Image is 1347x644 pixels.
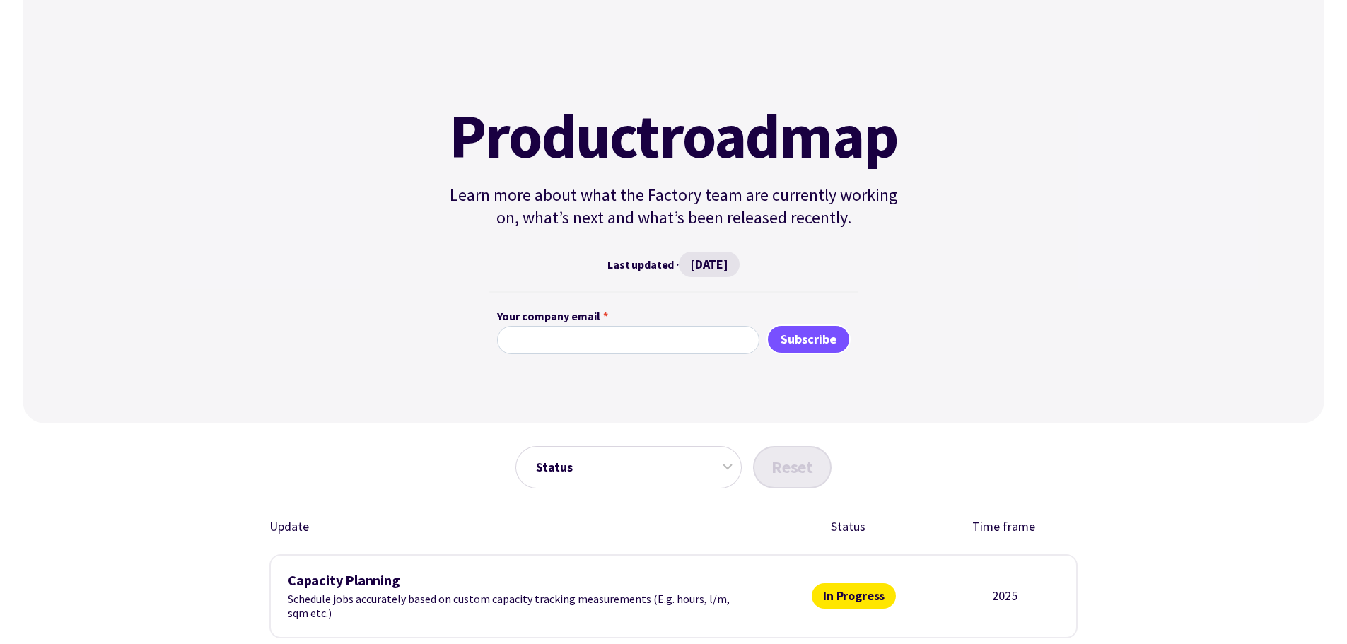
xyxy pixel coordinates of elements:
[753,446,832,488] button: Reset
[967,587,1042,604] div: 2025
[659,105,899,167] mark: roadmap
[805,517,891,537] div: Status
[288,573,740,620] div: Schedule jobs accurately based on custom capacity tracking measurements (E.g. hours, l/m, sqm etc.)
[269,517,735,537] div: Update
[443,105,904,167] h1: Product
[497,308,600,326] span: Your company email
[812,583,896,609] span: In Progress
[1112,491,1347,644] iframe: Chat Widget
[961,517,1046,537] div: Time frame
[288,573,740,589] h3: Capacity Planning
[679,252,740,277] span: [DATE]
[443,184,904,229] p: Learn more about what the Factory team are currently working on, what’s next and what’s been rele...
[443,252,904,277] div: Last updated ·
[766,324,851,354] input: Subscribe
